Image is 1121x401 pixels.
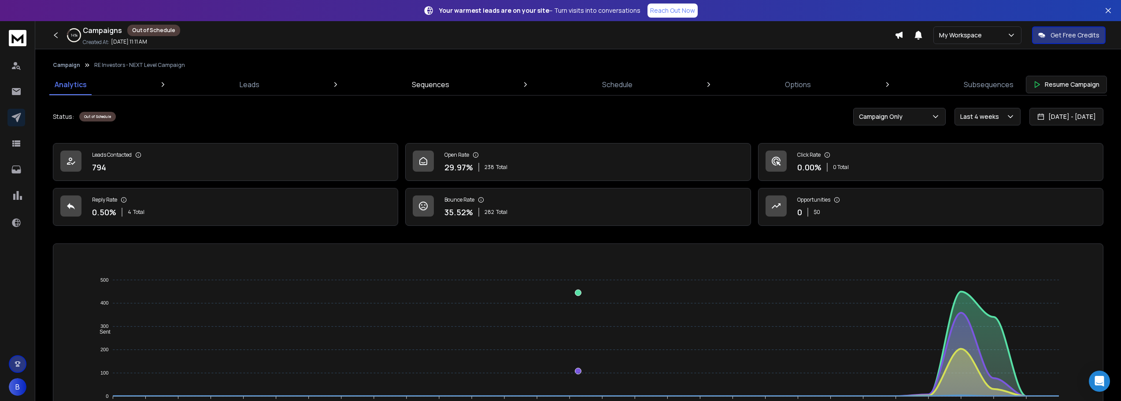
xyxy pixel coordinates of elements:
[234,74,265,95] a: Leads
[647,4,698,18] a: Reach Out Now
[53,143,398,181] a: Leads Contacted794
[780,74,816,95] a: Options
[785,79,811,90] p: Options
[797,161,821,173] p: 0.00 %
[106,394,108,399] tspan: 0
[83,39,109,46] p: Created At:
[71,33,78,38] p: 14 %
[92,151,132,158] p: Leads Contacted
[79,112,116,121] div: Out of Schedule
[439,6,549,15] strong: Your warmest leads are on your site
[964,79,1014,90] p: Subsequences
[405,188,751,226] a: Bounce Rate35.52%282Total
[53,112,74,121] p: Status:
[240,79,259,90] p: Leads
[1026,76,1107,93] button: Resume Campaign
[1032,26,1106,44] button: Get Free Credits
[958,74,1019,95] a: Subsequences
[412,79,449,90] p: Sequences
[49,74,92,95] a: Analytics
[939,31,985,40] p: My Workspace
[93,329,111,335] span: Sent
[9,30,26,46] img: logo
[53,188,398,226] a: Reply Rate0.50%4Total
[405,143,751,181] a: Open Rate29.97%238Total
[496,209,507,216] span: Total
[53,62,80,69] button: Campaign
[758,143,1103,181] a: Click Rate0.00%0 Total
[833,164,849,171] p: 0 Total
[1051,31,1099,40] p: Get Free Credits
[133,209,144,216] span: Total
[111,38,147,45] p: [DATE] 11:11 AM
[100,370,108,375] tspan: 100
[9,378,26,396] button: B
[100,301,108,306] tspan: 400
[859,112,906,121] p: Campaign Only
[485,209,494,216] span: 282
[485,164,494,171] span: 238
[797,151,821,158] p: Click Rate
[444,151,469,158] p: Open Rate
[407,74,455,95] a: Sequences
[1029,108,1103,125] button: [DATE] - [DATE]
[94,62,185,69] p: RE Investors - NEXT Level Campaign
[444,161,473,173] p: 29.97 %
[1089,371,1110,392] div: Open Intercom Messenger
[55,79,87,90] p: Analytics
[797,206,802,218] p: 0
[439,6,640,15] p: – Turn visits into conversations
[602,79,633,90] p: Schedule
[100,347,108,352] tspan: 200
[496,164,507,171] span: Total
[758,188,1103,226] a: Opportunities0$0
[92,161,106,173] p: 794
[100,277,108,283] tspan: 500
[597,74,638,95] a: Schedule
[444,206,473,218] p: 35.52 %
[100,324,108,329] tspan: 300
[92,206,116,218] p: 0.50 %
[83,25,122,36] h1: Campaigns
[128,209,131,216] span: 4
[92,196,117,203] p: Reply Rate
[797,196,830,203] p: Opportunities
[960,112,1003,121] p: Last 4 weeks
[650,6,695,15] p: Reach Out Now
[814,209,820,216] p: $ 0
[127,25,180,36] div: Out of Schedule
[444,196,474,203] p: Bounce Rate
